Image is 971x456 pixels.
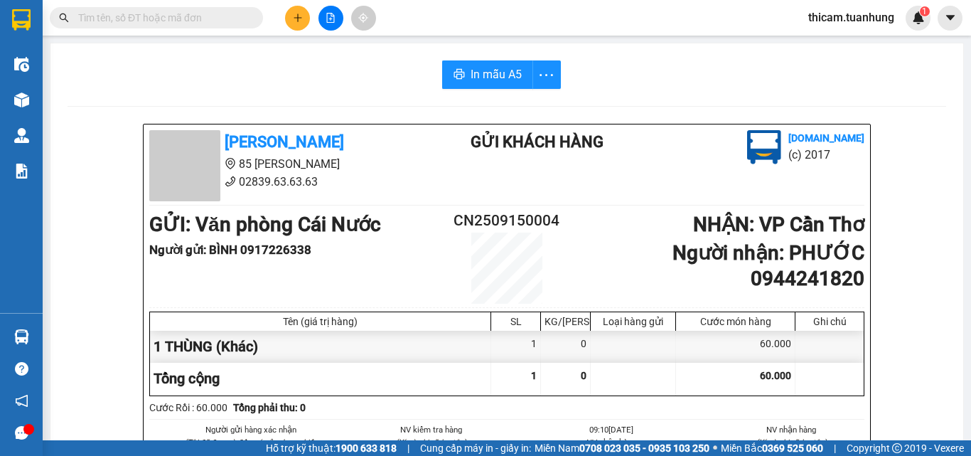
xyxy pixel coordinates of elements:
img: logo-vxr [12,9,31,31]
h2: CN2509150004 [447,209,567,233]
div: 1 [491,331,541,363]
b: Tổng phải thu: 0 [233,402,306,413]
span: printer [454,68,465,82]
div: SL [495,316,537,327]
strong: 0369 525 060 [762,442,823,454]
li: Người gửi hàng xác nhận [178,423,324,436]
span: notification [15,394,28,408]
img: icon-new-feature [912,11,925,24]
span: file-add [326,13,336,23]
b: [DOMAIN_NAME] [788,132,864,144]
li: 09:10[DATE] [538,423,685,436]
span: search [59,13,69,23]
span: In mẫu A5 [471,65,522,83]
img: warehouse-icon [14,57,29,72]
span: Tổng cộng [154,370,220,387]
li: NV nhận hàng [719,423,865,436]
i: (Kí và ghi rõ họ tên) [395,438,466,447]
div: Ghi chú [799,316,860,327]
li: NV kiểm tra hàng [358,423,505,436]
sup: 1 [920,6,930,16]
div: Loại hàng gửi [594,316,672,327]
img: warehouse-icon [14,128,29,143]
li: NV nhận hàng [538,436,685,449]
button: aim [351,6,376,31]
strong: 1900 633 818 [336,442,397,454]
b: [PERSON_NAME] [225,133,344,151]
div: 60.000 [676,331,795,363]
div: KG/[PERSON_NAME] [544,316,586,327]
strong: 0708 023 035 - 0935 103 250 [579,442,709,454]
span: aim [358,13,368,23]
li: 85 [PERSON_NAME] [149,155,414,173]
button: plus [285,6,310,31]
span: | [834,440,836,456]
span: | [407,440,409,456]
span: ⚪️ [713,445,717,451]
span: 0 [581,370,586,381]
span: Hỗ trợ kỹ thuật: [266,440,397,456]
div: Cước món hàng [680,316,791,327]
span: question-circle [15,362,28,376]
span: more [533,66,560,84]
div: 1 THÙNG (Khác) [150,331,491,363]
button: more [532,60,561,89]
span: caret-down [944,11,957,24]
button: printerIn mẫu A5 [442,60,533,89]
b: GỬI : Văn phòng Cái Nước [149,213,381,236]
span: Miền Nam [535,440,709,456]
img: warehouse-icon [14,92,29,107]
b: Người gửi : BÌNH 0917226338 [149,243,311,257]
span: copyright [892,443,902,453]
span: 60.000 [760,370,791,381]
img: warehouse-icon [14,329,29,344]
span: 1 [922,6,927,16]
button: file-add [318,6,343,31]
b: Người nhận : PHƯỚC 0944241820 [672,241,864,290]
span: message [15,426,28,440]
div: 0 [541,331,591,363]
i: (Kí và ghi rõ họ tên) [756,438,827,447]
button: caret-down [938,6,962,31]
span: Cung cấp máy in - giấy in: [420,440,531,456]
img: logo.jpg [747,130,781,164]
span: environment [225,158,236,169]
b: Gửi khách hàng [471,133,603,151]
li: 02839.63.63.63 [149,173,414,191]
div: Cước Rồi : 60.000 [149,400,227,415]
span: Miền Bắc [721,440,823,456]
img: solution-icon [14,164,29,179]
span: plus [293,13,303,23]
b: NHẬN : VP Cần Thơ [693,213,864,236]
span: phone [225,176,236,187]
span: thicam.tuanhung [797,9,906,26]
span: 1 [531,370,537,381]
input: Tìm tên, số ĐT hoặc mã đơn [78,10,246,26]
li: (c) 2017 [788,146,864,164]
div: Tên (giá trị hàng) [154,316,487,327]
